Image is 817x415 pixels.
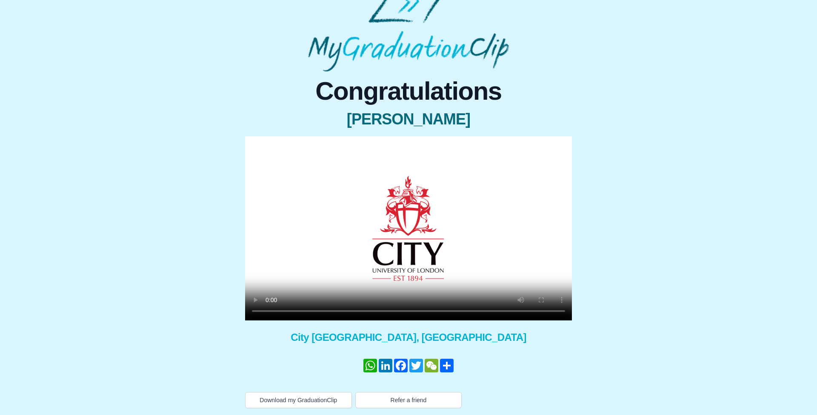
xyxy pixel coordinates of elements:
[245,392,352,408] button: Download my GraduationClip
[245,78,572,104] span: Congratulations
[393,359,408,372] a: Facebook
[424,359,439,372] a: WeChat
[378,359,393,372] a: LinkedIn
[439,359,454,372] a: Share
[355,392,462,408] button: Refer a friend
[363,359,378,372] a: WhatsApp
[245,331,572,344] span: City [GEOGRAPHIC_DATA], [GEOGRAPHIC_DATA]
[245,111,572,128] span: [PERSON_NAME]
[408,359,424,372] a: Twitter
